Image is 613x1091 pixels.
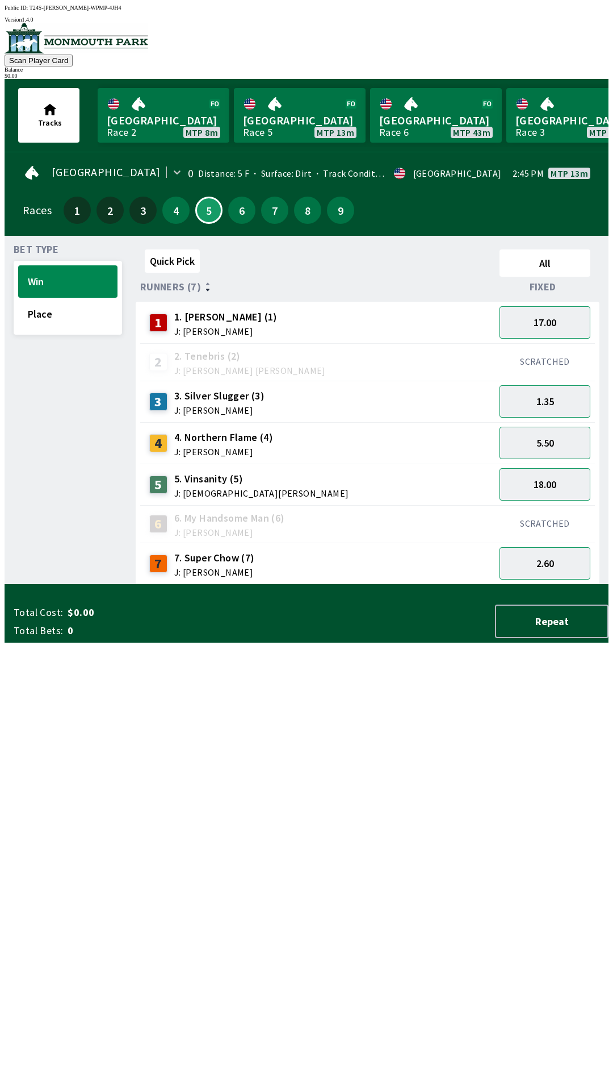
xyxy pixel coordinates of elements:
button: Win [18,265,117,298]
span: 18.00 [534,478,556,491]
div: Fixed [495,281,595,293]
div: SCRATCHED [499,518,590,529]
span: 3. Silver Slugger (3) [174,389,264,403]
span: 2.60 [536,557,554,570]
div: Runners (7) [140,281,495,293]
span: 0 [68,624,246,638]
span: 1 [66,206,88,214]
button: Quick Pick [145,249,200,273]
span: [GEOGRAPHIC_DATA] [243,113,356,128]
span: J: [PERSON_NAME] [174,406,264,415]
span: [GEOGRAPHIC_DATA] [379,113,493,128]
button: 5.50 [499,427,590,459]
span: 4 [165,206,187,214]
span: 5 [199,207,219,213]
span: J: [DEMOGRAPHIC_DATA][PERSON_NAME] [174,489,349,498]
button: 3 [129,197,157,224]
span: 1. [PERSON_NAME] (1) [174,310,278,324]
div: Public ID: [5,5,608,11]
div: 4 [149,434,167,452]
button: Place [18,298,117,330]
div: Races [23,206,52,215]
a: [GEOGRAPHIC_DATA]Race 6MTP 43m [370,88,502,143]
span: 5. Vinsanity (5) [174,472,349,486]
span: Surface: Dirt [249,168,312,179]
button: 6 [228,197,255,224]
span: J: [PERSON_NAME] [174,447,273,456]
span: Total Cost: [14,606,63,619]
span: Track Condition: Firm [312,168,412,179]
span: 7. Super Chow (7) [174,551,255,565]
span: 5.50 [536,436,554,449]
button: 5 [195,197,222,224]
span: All [505,257,585,270]
div: [GEOGRAPHIC_DATA] [413,169,502,178]
span: J: [PERSON_NAME] [174,528,285,537]
span: [GEOGRAPHIC_DATA] [107,113,220,128]
div: 3 [149,393,167,411]
span: J: [PERSON_NAME] [174,568,255,577]
span: 6. My Handsome Man (6) [174,511,285,526]
span: 3 [132,206,154,214]
span: MTP 43m [453,128,490,137]
button: 18.00 [499,468,590,501]
button: 2 [96,197,124,224]
div: 2 [149,353,167,371]
span: Place [28,307,108,320]
button: 8 [294,197,321,224]
span: Runners (7) [140,282,201,292]
span: Distance: 5 F [198,168,249,179]
div: Version 1.4.0 [5,16,608,23]
div: 7 [149,555,167,573]
span: 9 [330,206,351,214]
span: Tracks [38,118,62,128]
div: $ 0.00 [5,73,608,79]
span: 4. Northern Flame (4) [174,430,273,445]
button: 4 [162,197,190,224]
button: 9 [327,197,354,224]
span: Quick Pick [150,255,195,268]
a: [GEOGRAPHIC_DATA]Race 5MTP 13m [234,88,366,143]
span: 6 [231,206,253,214]
button: 1 [64,197,91,224]
div: Race 2 [107,128,136,137]
span: MTP 13m [551,169,588,178]
button: 2.60 [499,547,590,580]
button: Tracks [18,88,79,143]
div: SCRATCHED [499,356,590,367]
span: 2:45 PM [513,169,544,178]
button: Repeat [495,605,608,638]
span: J: [PERSON_NAME] [174,327,278,336]
span: $0.00 [68,606,246,619]
span: Total Bets: [14,624,63,638]
span: 2. Tenebris (2) [174,349,326,364]
span: 1.35 [536,395,554,408]
div: 0 [188,169,194,178]
span: T24S-[PERSON_NAME]-WPMP-4JH4 [30,5,121,11]
div: Race 5 [243,128,272,137]
button: 1.35 [499,385,590,418]
div: Race 6 [379,128,409,137]
span: [GEOGRAPHIC_DATA] [52,168,161,177]
img: venue logo [5,23,148,53]
div: Race 3 [515,128,545,137]
span: 17.00 [534,316,556,329]
span: 8 [297,206,318,214]
span: MTP 8m [186,128,218,137]
span: Win [28,275,108,288]
div: Balance [5,66,608,73]
div: 1 [149,314,167,332]
span: 2 [99,206,121,214]
span: Bet Type [14,245,58,254]
span: Fixed [530,282,556,292]
div: 6 [149,515,167,533]
button: 7 [261,197,288,224]
button: 17.00 [499,306,590,339]
span: MTP 13m [317,128,354,137]
span: Repeat [505,615,598,628]
div: 5 [149,476,167,494]
button: All [499,249,590,277]
a: [GEOGRAPHIC_DATA]Race 2MTP 8m [98,88,229,143]
span: J: [PERSON_NAME] [PERSON_NAME] [174,366,326,375]
button: Scan Player Card [5,55,73,66]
